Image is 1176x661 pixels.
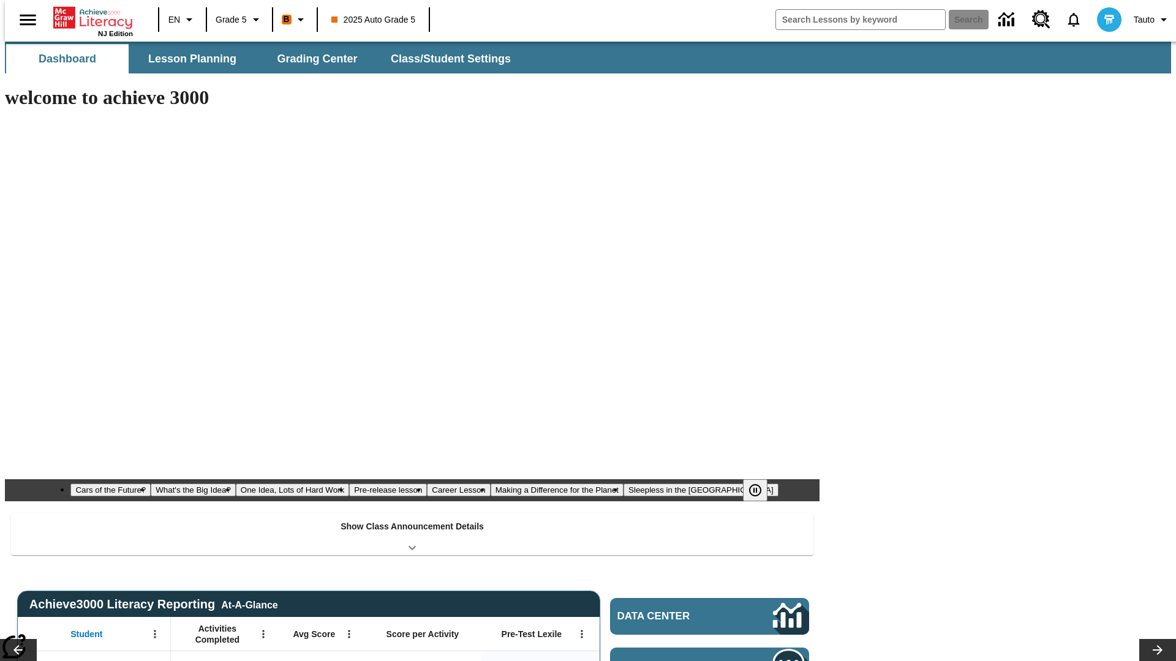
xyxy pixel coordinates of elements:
[386,629,459,640] span: Score per Activity
[70,629,102,640] span: Student
[349,484,427,496] button: Slide 4 Pre-release lesson
[151,484,236,496] button: Slide 2 What's the Big Idea?
[254,625,273,643] button: Open Menu
[53,6,133,30] a: Home
[293,629,335,640] span: Avg Score
[743,479,780,501] div: Pause
[991,3,1025,37] a: Data Center
[776,10,945,29] input: search field
[277,9,313,31] button: Boost Class color is orange. Change class color
[1090,4,1129,35] button: Select a new avatar
[284,12,290,27] span: B
[1129,9,1176,31] button: Profile/Settings
[341,520,484,533] p: Show Class Announcement Details
[5,44,522,73] div: SubNavbar
[29,597,278,611] span: Achieve3000 Literacy Reporting
[1134,13,1155,26] span: Tauto
[491,484,624,496] button: Slide 6 Making a Difference for the Planet
[331,13,416,26] span: 2025 Auto Grade 5
[131,44,254,73] button: Lesson Planning
[743,479,767,501] button: Pause
[502,629,562,640] span: Pre-Test Lexile
[53,4,133,37] div: Home
[211,9,268,31] button: Grade: Grade 5, Select a grade
[6,44,129,73] button: Dashboard
[216,13,247,26] span: Grade 5
[168,13,180,26] span: EN
[617,610,732,622] span: Data Center
[10,2,46,38] button: Open side menu
[381,44,521,73] button: Class/Student Settings
[573,625,591,643] button: Open Menu
[340,625,358,643] button: Open Menu
[177,623,258,645] span: Activities Completed
[1097,7,1121,32] img: avatar image
[236,484,349,496] button: Slide 3 One Idea, Lots of Hard Work
[1025,3,1058,36] a: Resource Center, Will open in new tab
[146,625,164,643] button: Open Menu
[624,484,778,496] button: Slide 7 Sleepless in the Animal Kingdom
[610,598,809,635] a: Data Center
[427,484,490,496] button: Slide 5 Career Lesson
[11,513,813,555] div: Show Class Announcement Details
[5,42,1171,73] div: SubNavbar
[70,484,151,496] button: Slide 1 Cars of the Future?
[1058,4,1090,35] a: Notifications
[5,86,820,109] h1: welcome to achieve 3000
[221,597,277,611] div: At-A-Glance
[1139,639,1176,661] button: Lesson carousel, Next
[98,30,133,37] span: NJ Edition
[256,44,379,73] button: Grading Center
[163,9,202,31] button: Language: EN, Select a language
